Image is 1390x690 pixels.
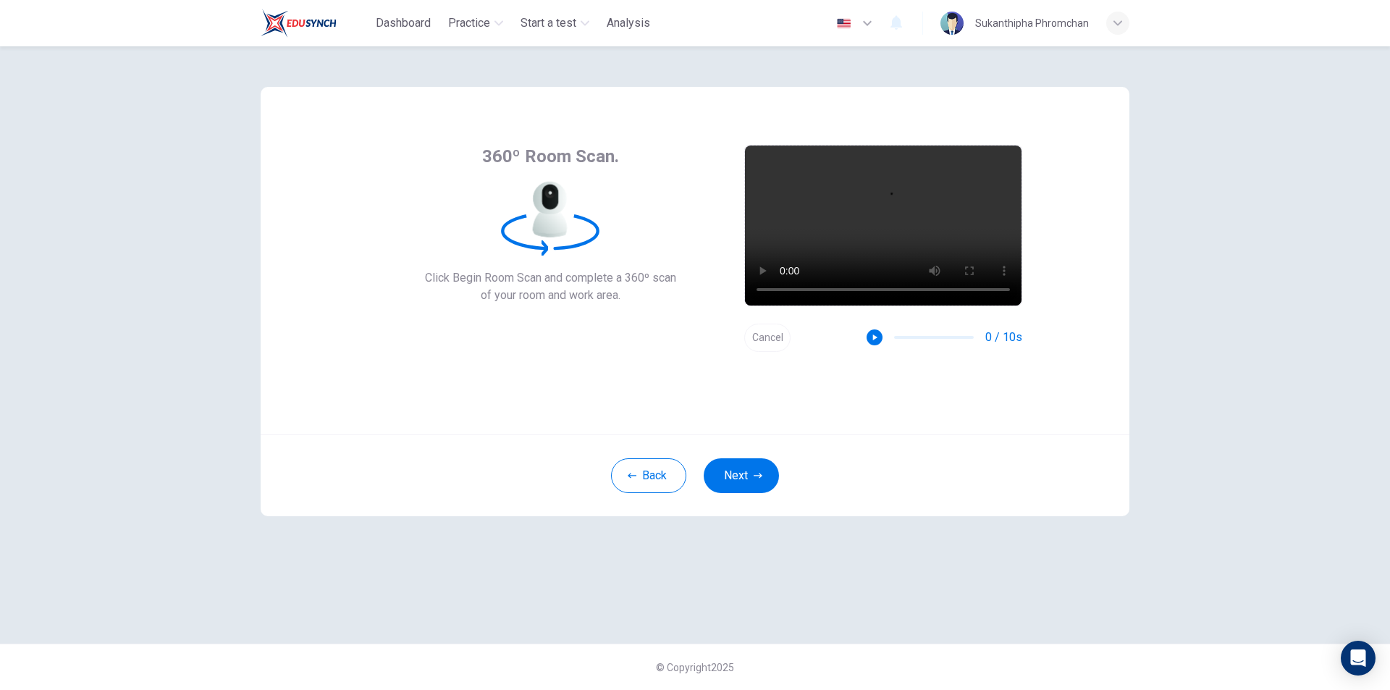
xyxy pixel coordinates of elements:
[704,458,779,493] button: Next
[370,10,437,36] button: Dashboard
[744,324,791,352] button: Cancel
[515,10,595,36] button: Start a test
[425,287,676,304] span: of your room and work area.
[601,10,656,36] button: Analysis
[482,145,619,168] span: 360º Room Scan.
[975,14,1089,32] div: Sukanthipha Phromchan
[1341,641,1376,676] div: Open Intercom Messenger
[521,14,576,32] span: Start a test
[425,269,676,287] span: Click Begin Room Scan and complete a 360º scan
[607,14,650,32] span: Analysis
[940,12,964,35] img: Profile picture
[611,458,686,493] button: Back
[376,14,431,32] span: Dashboard
[261,9,337,38] img: Train Test logo
[442,10,509,36] button: Practice
[261,9,370,38] a: Train Test logo
[835,18,853,29] img: en
[448,14,490,32] span: Practice
[656,662,734,673] span: © Copyright 2025
[985,329,1022,346] span: 0 / 10s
